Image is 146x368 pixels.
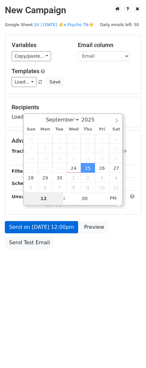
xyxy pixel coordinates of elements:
span: September 18, 2025 [81,153,95,163]
span: September 28, 2025 [24,173,38,182]
span: Sun [24,127,38,131]
span: September 16, 2025 [52,153,67,163]
input: Hour [24,192,63,205]
span: September 20, 2025 [109,153,123,163]
a: Copy unsubscribe link [45,201,103,207]
span: Daily emails left: 50 [98,21,141,28]
span: September 15, 2025 [38,153,52,163]
span: Wed [67,127,81,131]
span: September 5, 2025 [95,134,109,144]
small: Google Sheet: [5,22,94,27]
strong: Schedule [12,181,35,186]
span: September 1, 2025 [38,134,52,144]
span: October 4, 2025 [109,173,123,182]
span: September 10, 2025 [67,144,81,153]
span: Sat [109,127,123,131]
span: September 12, 2025 [95,144,109,153]
strong: Filters [12,169,28,174]
a: 10 | [DATE] ☀️x Psycho Tik☀️ [34,22,94,27]
span: September 19, 2025 [95,153,109,163]
a: Preview [80,221,108,233]
span: October 7, 2025 [52,182,67,192]
a: Send Test Email [5,237,54,249]
a: Copy/paste... [12,51,51,61]
span: September 11, 2025 [81,144,95,153]
span: September 25, 2025 [81,163,95,173]
span: September 7, 2025 [24,144,38,153]
iframe: Chat Widget [114,337,146,368]
span: October 10, 2025 [95,182,109,192]
h5: Advanced [12,137,134,144]
span: Tue [52,127,67,131]
span: September 9, 2025 [52,144,67,153]
span: September 17, 2025 [67,153,81,163]
span: October 3, 2025 [95,173,109,182]
span: September 8, 2025 [38,144,52,153]
div: Loading... [12,104,134,121]
span: September 22, 2025 [38,163,52,173]
span: September 14, 2025 [24,153,38,163]
a: Load... [12,77,36,87]
span: Thu [81,127,95,131]
input: Year [80,117,103,123]
span: September 3, 2025 [67,134,81,144]
h2: New Campaign [5,5,141,16]
label: UTM Codes [101,148,126,154]
span: September 4, 2025 [81,134,95,144]
span: September 23, 2025 [52,163,67,173]
strong: Tracking [12,149,33,154]
span: September 21, 2025 [24,163,38,173]
h5: Recipients [12,104,134,111]
a: Daily emails left: 50 [98,22,141,27]
span: Fri [95,127,109,131]
h5: Variables [12,42,68,49]
button: Save [47,77,63,87]
span: September 2, 2025 [52,134,67,144]
span: September 29, 2025 [38,173,52,182]
span: October 5, 2025 [24,182,38,192]
span: October 6, 2025 [38,182,52,192]
a: Templates [12,68,39,74]
span: September 27, 2025 [109,163,123,173]
span: October 2, 2025 [81,173,95,182]
span: Click to toggle [104,192,122,205]
a: Send on [DATE] 12:00pm [5,221,78,233]
span: September 6, 2025 [109,134,123,144]
span: : [63,192,65,205]
h5: Email column [78,42,134,49]
span: October 1, 2025 [67,173,81,182]
span: October 8, 2025 [67,182,81,192]
input: Minute [65,192,105,205]
span: September 30, 2025 [52,173,67,182]
span: September 13, 2025 [109,144,123,153]
span: October 9, 2025 [81,182,95,192]
span: September 24, 2025 [67,163,81,173]
strong: Unsubscribe [12,194,43,199]
span: October 11, 2025 [109,182,123,192]
span: August 31, 2025 [24,134,38,144]
span: Mon [38,127,52,131]
span: September 26, 2025 [95,163,109,173]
